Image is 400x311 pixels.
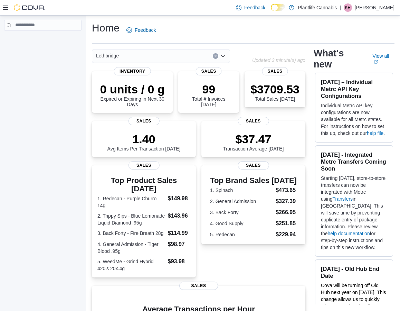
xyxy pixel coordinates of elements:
svg: External link [374,60,378,64]
a: help file [367,130,383,136]
dt: 4. Good Supply [210,220,273,227]
a: help documentation [327,231,370,236]
button: Open list of options [220,53,226,59]
dd: $149.98 [168,194,190,203]
dt: 2. General Admission [210,198,273,205]
p: 99 [184,82,234,96]
p: 1.40 [107,132,181,146]
dt: 1. Spinach [210,187,273,194]
a: Transfers [332,196,353,202]
span: Lethbridge [96,52,119,60]
h3: [DATE] - Old Hub End Date [321,265,387,279]
span: Feedback [244,4,265,11]
p: Updated 3 minute(s) ago [252,57,305,63]
span: Sales [238,161,269,170]
dt: 2. Trippy Sips - Blue Lemonade Liquid Diamond .95g [97,212,165,226]
h3: [DATE] – Individual Metrc API Key Configurations [321,79,387,99]
span: Sales [262,67,288,75]
p: Plantlife Cannabis [298,3,337,12]
div: Avg Items Per Transaction [DATE] [107,132,181,152]
input: Dark Mode [271,4,285,11]
p: 0 units / 0 g [97,82,167,96]
div: Transaction Average [DATE] [223,132,284,152]
span: Sales [179,282,218,290]
dd: $114.99 [168,229,190,237]
dd: $229.94 [276,230,297,239]
p: [PERSON_NAME] [355,3,394,12]
dt: 3. Back Forty - Fire Breath 28g [97,230,165,237]
dt: 1. Redecan - Purple Churro 14g [97,195,165,209]
button: Clear input [213,53,218,59]
div: Kaizer Rietzel [344,3,352,12]
div: Total # Invoices [DATE] [184,82,234,107]
h3: Top Product Sales [DATE] [97,176,190,193]
nav: Complex example [4,32,82,49]
span: Sales [128,117,159,125]
h2: What's new [314,48,364,70]
dt: 5. Redecan [210,231,273,238]
span: Feedback [135,27,156,34]
p: Starting [DATE], store-to-store transfers can now be integrated with Metrc using in [GEOGRAPHIC_D... [321,175,387,251]
div: Expired or Expiring in Next 30 Days [97,82,167,107]
a: Feedback [124,23,159,37]
span: Sales [128,161,159,170]
dd: $98.97 [168,240,190,248]
a: Feedback [233,1,268,15]
dt: 4. General Admission - Tiger Blood .95g [97,241,165,255]
h3: Top Brand Sales [DATE] [210,176,297,185]
img: Cova [14,4,45,11]
p: | [340,3,341,12]
dd: $327.39 [276,197,297,205]
div: Total Sales [DATE] [250,82,299,102]
dd: $473.65 [276,186,297,194]
span: Sales [196,67,222,75]
p: $3709.53 [250,82,299,96]
h3: [DATE] - Integrated Metrc Transfers Coming Soon [321,151,387,172]
dt: 5. WeedMe - Grind Hybrid 420's 20x.4g [97,258,165,272]
a: View allExternal link [372,53,394,64]
p: Individual Metrc API key configurations are now available for all Metrc states. For instructions ... [321,102,387,137]
dd: $266.95 [276,208,297,217]
span: KR [345,3,351,12]
dd: $143.96 [168,212,190,220]
h1: Home [92,21,120,35]
span: Inventory [114,67,151,75]
p: $37.47 [223,132,284,146]
dt: 3. Back Forty [210,209,273,216]
span: Sales [238,117,269,125]
dd: $93.98 [168,257,190,266]
dd: $251.85 [276,219,297,228]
